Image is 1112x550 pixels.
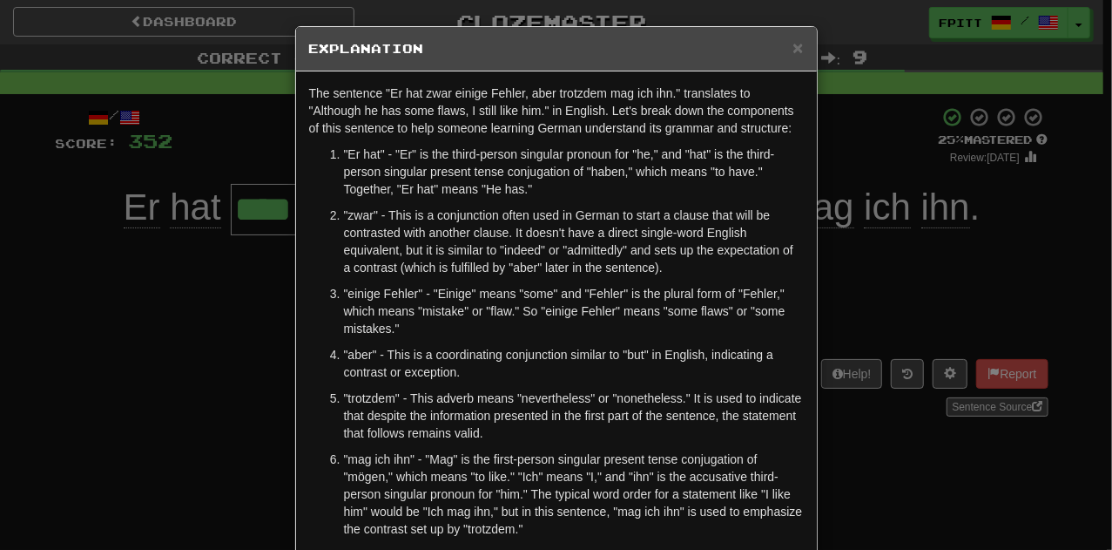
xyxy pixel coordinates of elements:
[344,146,804,198] p: "Er hat" - "Er" is the third-person singular pronoun for "he," and "hat" is the third-person sing...
[344,285,804,337] p: "einige Fehler" - "Einige" means "some" and "Fehler" is the plural form of "Fehler," which means ...
[792,38,803,57] button: Close
[344,390,804,442] p: "trotzdem" - This adverb means "nevertheless" or "nonetheless." It is used to indicate that despi...
[792,37,803,58] span: ×
[344,346,804,381] p: "aber" - This is a coordinating conjunction similar to "but" in English, indicating a contrast or...
[309,40,804,58] h5: Explanation
[344,207,804,276] p: "zwar" - This is a conjunction often used in German to start a clause that will be contrasted wit...
[309,85,804,137] p: The sentence "Er hat zwar einige Fehler, aber trotzdem mag ich ihn." translates to "Although he h...
[344,451,804,538] p: "mag ich ihn" - "Mag" is the first-person singular present tense conjugation of "mögen," which me...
